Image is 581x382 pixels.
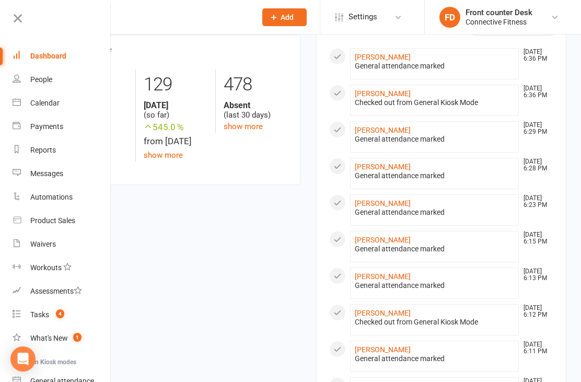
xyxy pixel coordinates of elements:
[518,305,553,318] time: [DATE] 6:12 PM
[355,318,514,327] div: Checked out from General Kiosk Mode
[518,85,553,99] time: [DATE] 6:36 PM
[355,135,514,144] div: General attendance marked
[355,98,514,107] div: Checked out from General Kiosk Mode
[224,100,287,110] strong: Absent
[13,186,111,209] a: Automations
[13,303,111,327] a: Tasks 4
[466,8,532,17] div: Front counter Desk
[466,17,532,27] div: Connective Fitness
[518,122,553,135] time: [DATE] 6:29 PM
[30,193,73,201] div: Automations
[355,89,411,98] a: [PERSON_NAME]
[30,287,82,295] div: Assessments
[355,309,411,317] a: [PERSON_NAME]
[30,75,52,84] div: People
[30,263,62,272] div: Workouts
[13,68,111,91] a: People
[13,162,111,186] a: Messages
[13,327,111,350] a: What's New1
[30,334,68,342] div: What's New
[30,99,60,107] div: Calendar
[13,115,111,138] a: Payments
[63,44,287,54] h3: Attendance
[13,233,111,256] a: Waivers
[13,209,111,233] a: Product Sales
[355,272,411,281] a: [PERSON_NAME]
[355,208,514,217] div: General attendance marked
[30,216,75,225] div: Product Sales
[144,69,207,100] div: 129
[355,236,411,244] a: [PERSON_NAME]
[30,169,63,178] div: Messages
[348,5,377,29] span: Settings
[73,333,82,342] span: 1
[224,100,287,120] div: (last 30 days)
[144,120,207,134] span: 545.0 %
[62,10,249,25] input: Search...
[355,62,514,71] div: General attendance marked
[355,245,514,253] div: General attendance marked
[355,345,411,354] a: [PERSON_NAME]
[439,7,460,28] div: FD
[355,281,514,290] div: General attendance marked
[224,122,263,131] a: show more
[13,138,111,162] a: Reports
[56,309,64,318] span: 4
[144,120,207,148] div: from [DATE]
[518,341,553,355] time: [DATE] 6:11 PM
[30,122,63,131] div: Payments
[13,256,111,280] a: Workouts
[518,231,553,245] time: [DATE] 6:15 PM
[13,91,111,115] a: Calendar
[355,354,514,363] div: General attendance marked
[355,199,411,207] a: [PERSON_NAME]
[355,126,411,134] a: [PERSON_NAME]
[262,8,307,26] button: Add
[30,146,56,154] div: Reports
[10,346,36,372] div: Open Intercom Messenger
[281,13,294,21] span: Add
[144,100,207,120] div: (so far)
[518,158,553,172] time: [DATE] 6:28 PM
[30,52,66,60] div: Dashboard
[30,310,49,319] div: Tasks
[518,49,553,62] time: [DATE] 6:36 PM
[355,53,411,61] a: [PERSON_NAME]
[355,163,411,171] a: [PERSON_NAME]
[30,240,56,248] div: Waivers
[144,151,183,160] a: show more
[518,268,553,282] time: [DATE] 6:13 PM
[224,69,287,100] div: 478
[518,195,553,209] time: [DATE] 6:23 PM
[13,280,111,303] a: Assessments
[355,171,514,180] div: General attendance marked
[144,100,207,110] strong: [DATE]
[13,44,111,68] a: Dashboard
